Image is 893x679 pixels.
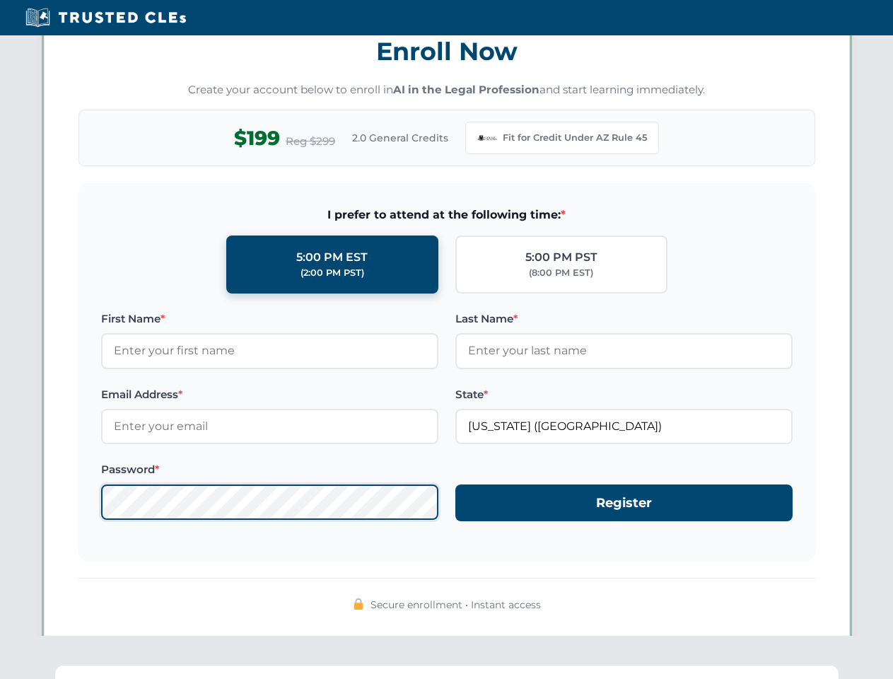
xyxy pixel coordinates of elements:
div: (2:00 PM PST) [300,266,364,280]
span: 2.0 General Credits [352,130,448,146]
label: First Name [101,311,438,327]
img: Trusted CLEs [21,7,190,28]
input: Arizona (AZ) [455,409,793,444]
label: Email Address [101,386,438,403]
button: Register [455,484,793,522]
h3: Enroll Now [78,29,815,74]
input: Enter your email [101,409,438,444]
div: 5:00 PM EST [296,248,368,267]
label: State [455,386,793,403]
span: Fit for Credit Under AZ Rule 45 [503,131,647,145]
span: Reg $299 [286,133,335,150]
span: I prefer to attend at the following time: [101,206,793,224]
input: Enter your first name [101,333,438,368]
span: Secure enrollment • Instant access [370,597,541,613]
span: $199 [234,122,280,154]
div: (8:00 PM EST) [529,266,593,280]
input: Enter your last name [455,333,793,368]
label: Last Name [455,311,793,327]
img: 🔒 [353,598,364,610]
div: 5:00 PM PST [525,248,597,267]
p: Create your account below to enroll in and start learning immediately. [78,82,815,98]
label: Password [101,461,438,478]
strong: AI in the Legal Profession [393,83,539,96]
img: Arizona Bar [477,128,497,148]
